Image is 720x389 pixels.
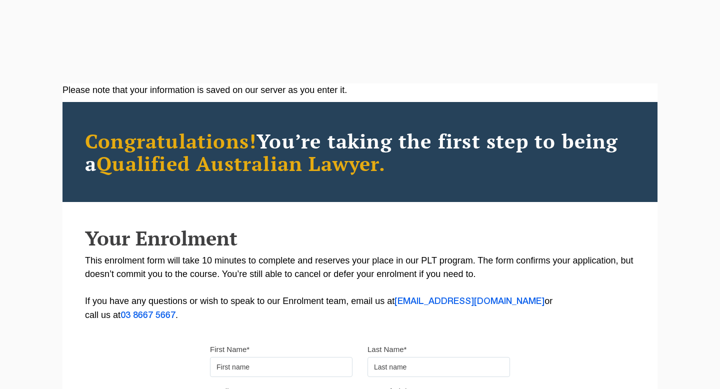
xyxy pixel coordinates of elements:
[62,83,657,97] div: Please note that your information is saved on our server as you enter it.
[85,254,635,322] p: This enrolment form will take 10 minutes to complete and reserves your place in our PLT program. ...
[367,344,406,354] label: Last Name*
[210,344,249,354] label: First Name*
[85,129,635,174] h2: You’re taking the first step to being a
[96,150,385,176] span: Qualified Australian Lawyer.
[367,357,510,377] input: Last name
[85,127,256,154] span: Congratulations!
[85,227,635,249] h2: Your Enrolment
[120,311,175,319] a: 03 8667 5667
[394,297,544,305] a: [EMAIL_ADDRESS][DOMAIN_NAME]
[210,357,352,377] input: First name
